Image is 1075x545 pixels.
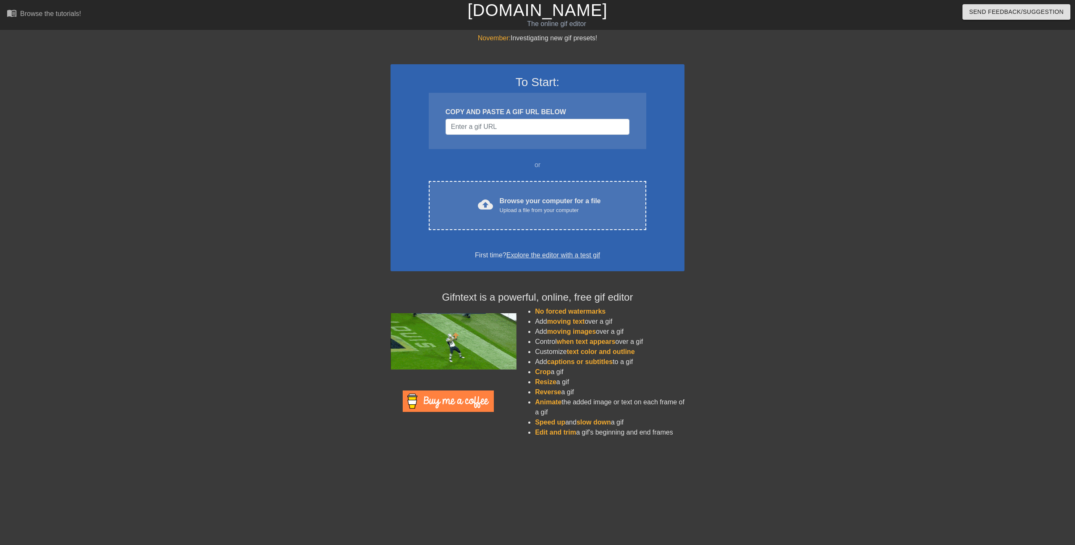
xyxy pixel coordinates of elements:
[391,33,684,43] div: Investigating new gif presets!
[500,206,601,215] div: Upload a file from your computer
[547,328,596,335] span: moving images
[535,357,684,367] li: Add to a gif
[535,417,684,427] li: and a gif
[535,368,551,375] span: Crop
[535,388,561,396] span: Reverse
[478,197,493,212] span: cloud_upload
[535,429,576,436] span: Edit and trim
[535,308,606,315] span: No forced watermarks
[577,419,611,426] span: slow down
[535,378,556,385] span: Resize
[969,7,1064,17] span: Send Feedback/Suggestion
[506,252,600,259] a: Explore the editor with a test gif
[962,4,1070,20] button: Send Feedback/Suggestion
[478,34,511,42] span: November:
[20,10,81,17] div: Browse the tutorials!
[412,160,663,170] div: or
[391,313,517,369] img: football_small.gif
[446,119,629,135] input: Username
[547,358,613,365] span: captions or subtitles
[535,427,684,438] li: a gif's beginning and end frames
[535,387,684,397] li: a gif
[7,8,17,18] span: menu_book
[535,327,684,337] li: Add over a gif
[567,348,635,355] span: text color and outline
[391,291,684,304] h4: Gifntext is a powerful, online, free gif editor
[7,8,81,21] a: Browse the tutorials!
[403,390,494,412] img: Buy Me A Coffee
[535,397,684,417] li: the added image or text on each frame of a gif
[500,196,601,215] div: Browse your computer for a file
[446,107,629,117] div: COPY AND PASTE A GIF URL BELOW
[535,347,684,357] li: Customize
[535,317,684,327] li: Add over a gif
[362,19,750,29] div: The online gif editor
[401,250,674,260] div: First time?
[401,75,674,89] h3: To Start:
[557,338,616,345] span: when text appears
[535,419,565,426] span: Speed up
[535,367,684,377] li: a gif
[535,377,684,387] li: a gif
[535,398,561,406] span: Animate
[467,1,607,19] a: [DOMAIN_NAME]
[535,337,684,347] li: Control over a gif
[547,318,585,325] span: moving text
